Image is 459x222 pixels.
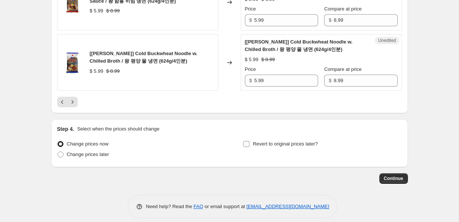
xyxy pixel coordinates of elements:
[193,204,203,209] a: FAQ
[67,97,78,107] button: Next
[378,37,396,43] span: Unedited
[90,67,103,75] div: $ 5.99
[324,6,362,12] span: Compare at price
[203,204,246,209] span: or email support at
[57,125,74,133] h2: Step 4.
[67,151,109,157] span: Change prices later
[384,175,403,181] span: Continue
[106,7,120,15] strike: $ 8.99
[261,56,275,63] strike: $ 8.99
[245,39,353,52] span: [[PERSON_NAME]] Cold Buckwheat Noodle w. Chilled Broth / 왕 평양 물 냉면 (624g/4인분)
[324,66,362,72] span: Compare at price
[61,51,84,74] img: IMG_5579_80x.jpg
[106,67,120,75] strike: $ 8.99
[249,78,252,83] span: $
[379,173,408,184] button: Continue
[57,97,68,107] button: Previous
[77,125,159,133] p: Select when the prices should change
[146,204,194,209] span: Need help? Read the
[90,51,198,64] span: [[PERSON_NAME]] Cold Buckwheat Noodle w. Chilled Broth / 왕 평양 물 냉면 (624g/4인분)
[329,78,331,83] span: $
[249,17,252,23] span: $
[245,66,256,72] span: Price
[90,7,103,15] div: $ 5.99
[67,141,109,147] span: Change prices now
[57,97,78,107] nav: Pagination
[245,56,258,63] div: $ 5.99
[253,141,318,147] span: Revert to original prices later?
[246,204,329,209] a: [EMAIL_ADDRESS][DOMAIN_NAME]
[245,6,256,12] span: Price
[329,17,331,23] span: $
